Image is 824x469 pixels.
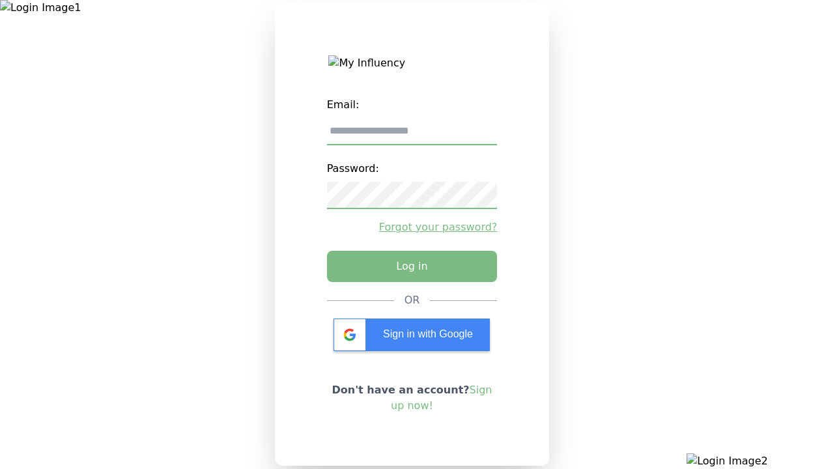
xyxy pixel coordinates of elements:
[327,92,498,118] label: Email:
[405,292,420,308] div: OR
[327,220,498,235] a: Forgot your password?
[383,328,473,339] span: Sign in with Google
[334,319,490,351] div: Sign in with Google
[327,382,498,414] p: Don't have an account?
[327,251,498,282] button: Log in
[687,453,824,469] img: Login Image2
[327,156,498,182] label: Password:
[328,55,495,71] img: My Influency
